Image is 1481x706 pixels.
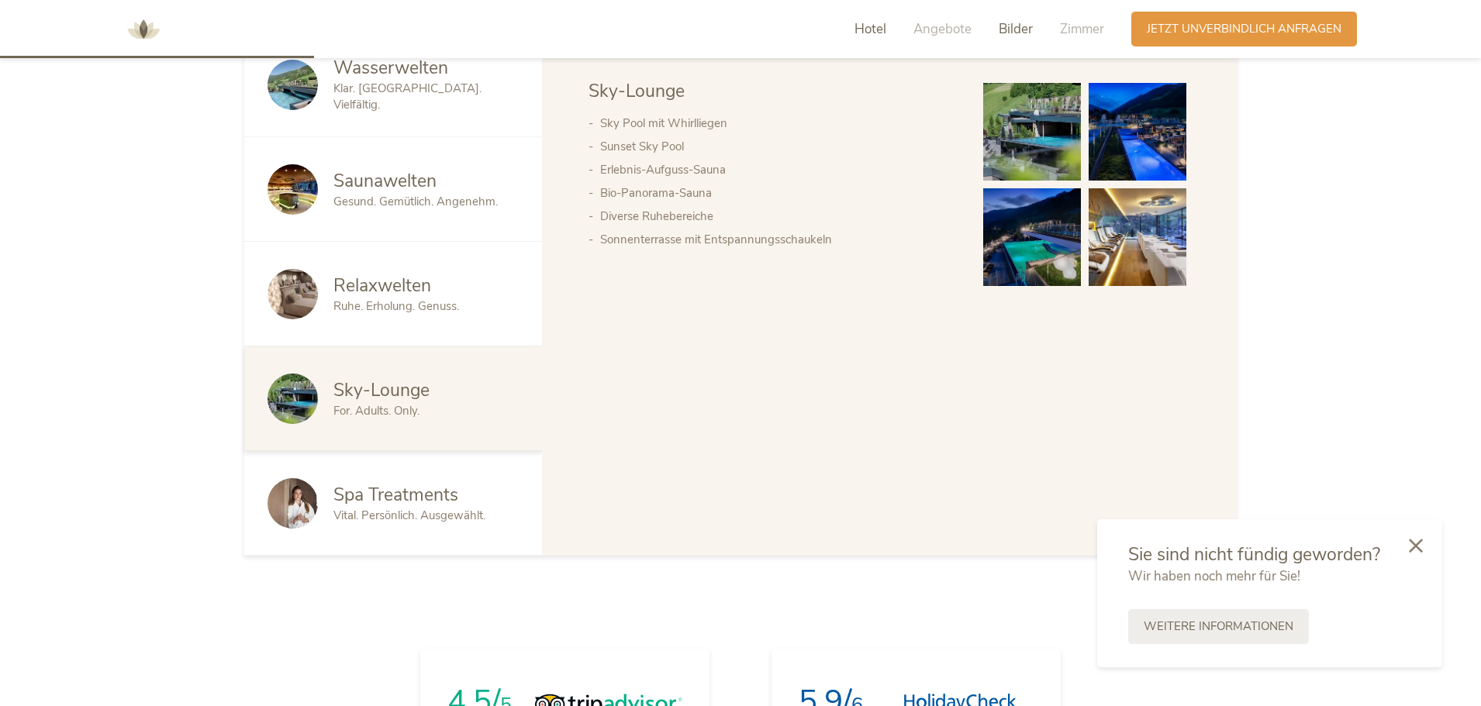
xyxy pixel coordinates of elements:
[333,508,485,523] span: Vital. Persönlich. Ausgewählt.
[333,403,419,418] span: For. Adults. Only.
[600,135,952,158] li: Sunset Sky Pool
[600,205,952,228] li: Diverse Ruhebereiche
[333,274,431,298] span: Relaxwelten
[1060,20,1104,38] span: Zimmer
[854,20,886,38] span: Hotel
[120,23,167,34] a: AMONTI & LUNARIS Wellnessresort
[333,81,482,112] span: Klar. [GEOGRAPHIC_DATA]. Vielfältig.
[1128,542,1380,567] span: Sie sind nicht fündig geworden?
[589,79,685,103] span: Sky-Lounge
[333,194,498,209] span: Gesund. Gemütlich. Angenehm.
[999,20,1033,38] span: Bilder
[333,56,448,80] span: Wasserwelten
[600,158,952,181] li: Erlebnis-Aufguss-Sauna
[333,378,430,402] span: Sky-Lounge
[120,6,167,53] img: AMONTI & LUNARIS Wellnessresort
[600,112,952,135] li: Sky Pool mit Whirlliegen
[333,483,458,507] span: Spa Treatments
[1144,618,1293,635] span: Weitere Informationen
[333,169,437,193] span: Saunawelten
[1147,21,1341,37] span: Jetzt unverbindlich anfragen
[600,181,952,205] li: Bio-Panorama-Sauna
[600,228,952,251] li: Sonnenterrasse mit Entspannungsschaukeln
[333,298,459,314] span: Ruhe. Erholung. Genuss.
[1128,609,1309,644] a: Weitere Informationen
[913,20,972,38] span: Angebote
[1128,567,1300,585] span: Wir haben noch mehr für Sie!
